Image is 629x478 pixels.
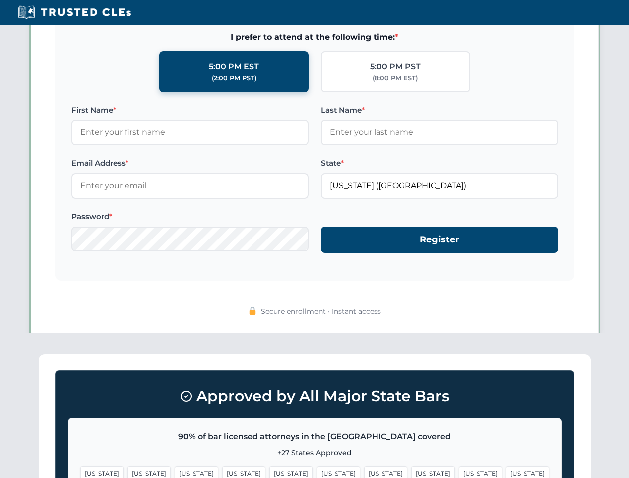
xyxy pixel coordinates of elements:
[80,447,549,458] p: +27 States Approved
[80,430,549,443] p: 90% of bar licensed attorneys in the [GEOGRAPHIC_DATA] covered
[71,31,558,44] span: I prefer to attend at the following time:
[68,383,562,410] h3: Approved by All Major State Bars
[71,173,309,198] input: Enter your email
[212,73,256,83] div: (2:00 PM PST)
[373,73,418,83] div: (8:00 PM EST)
[321,104,558,116] label: Last Name
[370,60,421,73] div: 5:00 PM PST
[321,120,558,145] input: Enter your last name
[71,120,309,145] input: Enter your first name
[321,227,558,253] button: Register
[71,157,309,169] label: Email Address
[261,306,381,317] span: Secure enrollment • Instant access
[321,173,558,198] input: Florida (FL)
[321,157,558,169] label: State
[15,5,134,20] img: Trusted CLEs
[71,104,309,116] label: First Name
[249,307,256,315] img: 🔒
[209,60,259,73] div: 5:00 PM EST
[71,211,309,223] label: Password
